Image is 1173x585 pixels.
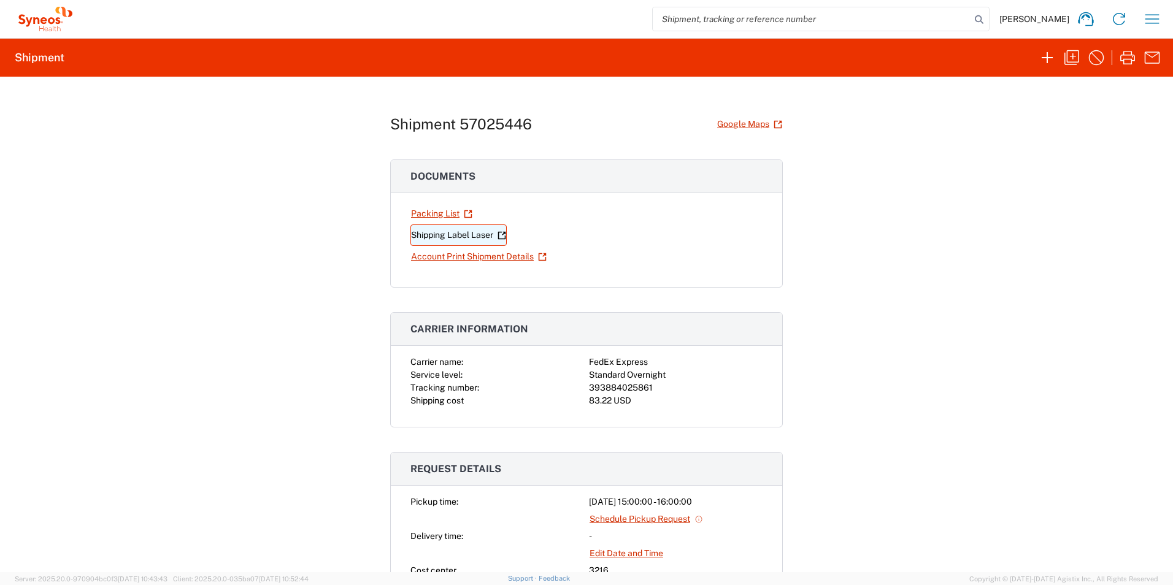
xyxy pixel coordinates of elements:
[589,543,664,564] a: Edit Date and Time
[410,497,458,507] span: Pickup time:
[410,203,473,224] a: Packing List
[410,370,463,380] span: Service level:
[589,356,763,369] div: FedEx Express
[539,575,570,582] a: Feedback
[589,508,704,530] a: Schedule Pickup Request
[508,575,539,582] a: Support
[173,575,309,583] span: Client: 2025.20.0-035ba07
[410,396,464,405] span: Shipping cost
[589,495,763,508] div: [DATE] 15:00:00 - 16:00:00
[410,246,547,267] a: Account Print Shipment Details
[589,564,763,577] div: 3216
[410,224,507,246] a: Shipping Label Laser
[589,394,763,407] div: 83.22 USD
[999,13,1069,25] span: [PERSON_NAME]
[410,357,463,367] span: Carrier name:
[653,7,971,31] input: Shipment, tracking or reference number
[410,323,528,335] span: Carrier information
[410,463,501,475] span: Request details
[259,575,309,583] span: [DATE] 10:52:44
[969,573,1158,584] span: Copyright © [DATE]-[DATE] Agistix Inc., All Rights Reserved
[410,383,479,392] span: Tracking number:
[589,369,763,381] div: Standard Overnight
[589,530,763,543] div: -
[118,575,167,583] span: [DATE] 10:43:43
[15,50,64,65] h2: Shipment
[390,115,532,133] h1: Shipment 57025446
[410,531,463,541] span: Delivery time:
[717,113,783,135] a: Google Maps
[15,575,167,583] span: Server: 2025.20.0-970904bc0f3
[410,170,475,182] span: Documents
[410,565,456,575] span: Cost center
[589,381,763,394] div: 393884025861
